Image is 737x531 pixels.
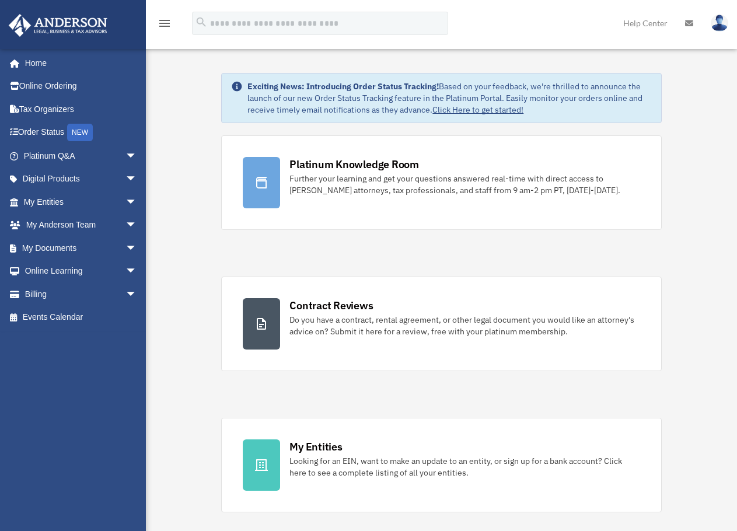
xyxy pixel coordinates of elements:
a: My Entities Looking for an EIN, want to make an update to an entity, or sign up for a bank accoun... [221,418,661,512]
div: NEW [67,124,93,141]
i: search [195,16,208,29]
a: Contract Reviews Do you have a contract, rental agreement, or other legal document you would like... [221,277,661,371]
span: arrow_drop_down [125,167,149,191]
div: Platinum Knowledge Room [289,157,419,172]
a: menu [158,20,172,30]
a: Platinum Q&Aarrow_drop_down [8,144,155,167]
span: arrow_drop_down [125,214,149,237]
img: User Pic [711,15,728,32]
span: arrow_drop_down [125,144,149,168]
a: Digital Productsarrow_drop_down [8,167,155,191]
span: arrow_drop_down [125,282,149,306]
a: Events Calendar [8,306,155,329]
a: Click Here to get started! [432,104,523,115]
i: menu [158,16,172,30]
div: Based on your feedback, we're thrilled to announce the launch of our new Order Status Tracking fe... [247,81,651,116]
img: Anderson Advisors Platinum Portal [5,14,111,37]
div: Contract Reviews [289,298,373,313]
div: Looking for an EIN, want to make an update to an entity, or sign up for a bank account? Click her... [289,455,640,478]
strong: Exciting News: Introducing Order Status Tracking! [247,81,439,92]
a: Tax Organizers [8,97,155,121]
div: Do you have a contract, rental agreement, or other legal document you would like an attorney's ad... [289,314,640,337]
a: My Entitiesarrow_drop_down [8,190,155,214]
a: Order StatusNEW [8,121,155,145]
span: arrow_drop_down [125,190,149,214]
a: Billingarrow_drop_down [8,282,155,306]
span: arrow_drop_down [125,260,149,284]
a: Home [8,51,149,75]
a: Online Ordering [8,75,155,98]
a: My Documentsarrow_drop_down [8,236,155,260]
a: Platinum Knowledge Room Further your learning and get your questions answered real-time with dire... [221,135,661,230]
div: My Entities [289,439,342,454]
a: Online Learningarrow_drop_down [8,260,155,283]
a: My Anderson Teamarrow_drop_down [8,214,155,237]
span: arrow_drop_down [125,236,149,260]
div: Further your learning and get your questions answered real-time with direct access to [PERSON_NAM... [289,173,640,196]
